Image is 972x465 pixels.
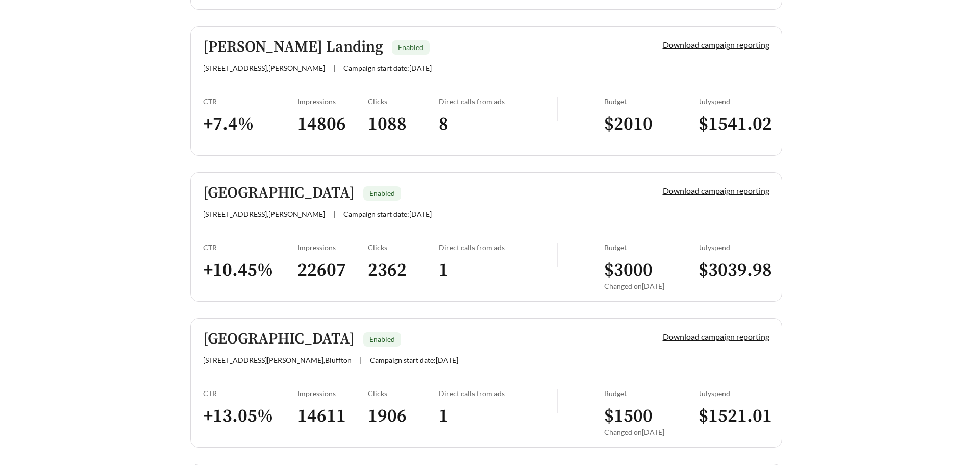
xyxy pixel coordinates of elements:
h5: [GEOGRAPHIC_DATA] [203,331,355,348]
div: Clicks [368,389,439,398]
span: Campaign start date: [DATE] [343,64,432,72]
h3: 1 [439,259,557,282]
div: Impressions [297,97,368,106]
h3: $ 1541.02 [699,113,769,136]
h3: $ 2010 [604,113,699,136]
span: [STREET_ADDRESS] , [PERSON_NAME] [203,210,325,218]
a: Download campaign reporting [663,332,769,341]
h5: [PERSON_NAME] Landing [203,39,383,56]
span: [STREET_ADDRESS] , [PERSON_NAME] [203,64,325,72]
span: Campaign start date: [DATE] [343,210,432,218]
img: line [557,243,558,267]
h3: $ 3039.98 [699,259,769,282]
h3: 22607 [297,259,368,282]
div: CTR [203,243,297,252]
div: Direct calls from ads [439,243,557,252]
span: | [333,210,335,218]
h3: 2362 [368,259,439,282]
h3: 1906 [368,405,439,428]
img: line [557,389,558,413]
div: Clicks [368,243,439,252]
h3: 14806 [297,113,368,136]
h3: 1 [439,405,557,428]
span: Enabled [369,335,395,344]
div: Changed on [DATE] [604,282,699,290]
div: CTR [203,389,297,398]
span: | [360,356,362,364]
a: [GEOGRAPHIC_DATA]Enabled[STREET_ADDRESS][PERSON_NAME],Bluffton|Campaign start date:[DATE]Download... [190,318,782,448]
h3: 1088 [368,113,439,136]
h3: $ 3000 [604,259,699,282]
div: July spend [699,389,769,398]
span: | [333,64,335,72]
h3: + 13.05 % [203,405,297,428]
a: [PERSON_NAME] LandingEnabled[STREET_ADDRESS],[PERSON_NAME]|Campaign start date:[DATE]Download cam... [190,26,782,156]
div: Clicks [368,97,439,106]
h5: [GEOGRAPHIC_DATA] [203,185,355,202]
h3: 14611 [297,405,368,428]
div: Impressions [297,389,368,398]
div: Direct calls from ads [439,97,557,106]
div: Budget [604,243,699,252]
div: CTR [203,97,297,106]
h3: + 7.4 % [203,113,297,136]
a: [GEOGRAPHIC_DATA]Enabled[STREET_ADDRESS],[PERSON_NAME]|Campaign start date:[DATE]Download campaig... [190,172,782,302]
h3: $ 1500 [604,405,699,428]
div: July spend [699,97,769,106]
span: [STREET_ADDRESS][PERSON_NAME] , Bluffton [203,356,352,364]
div: Changed on [DATE] [604,428,699,436]
img: line [557,97,558,121]
a: Download campaign reporting [663,186,769,195]
div: Direct calls from ads [439,389,557,398]
div: Budget [604,389,699,398]
h3: 8 [439,113,557,136]
span: Enabled [398,43,423,52]
div: Budget [604,97,699,106]
div: Impressions [297,243,368,252]
span: Campaign start date: [DATE] [370,356,458,364]
span: Enabled [369,189,395,198]
a: Download campaign reporting [663,40,769,50]
h3: + 10.45 % [203,259,297,282]
div: July spend [699,243,769,252]
h3: $ 1521.01 [699,405,769,428]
